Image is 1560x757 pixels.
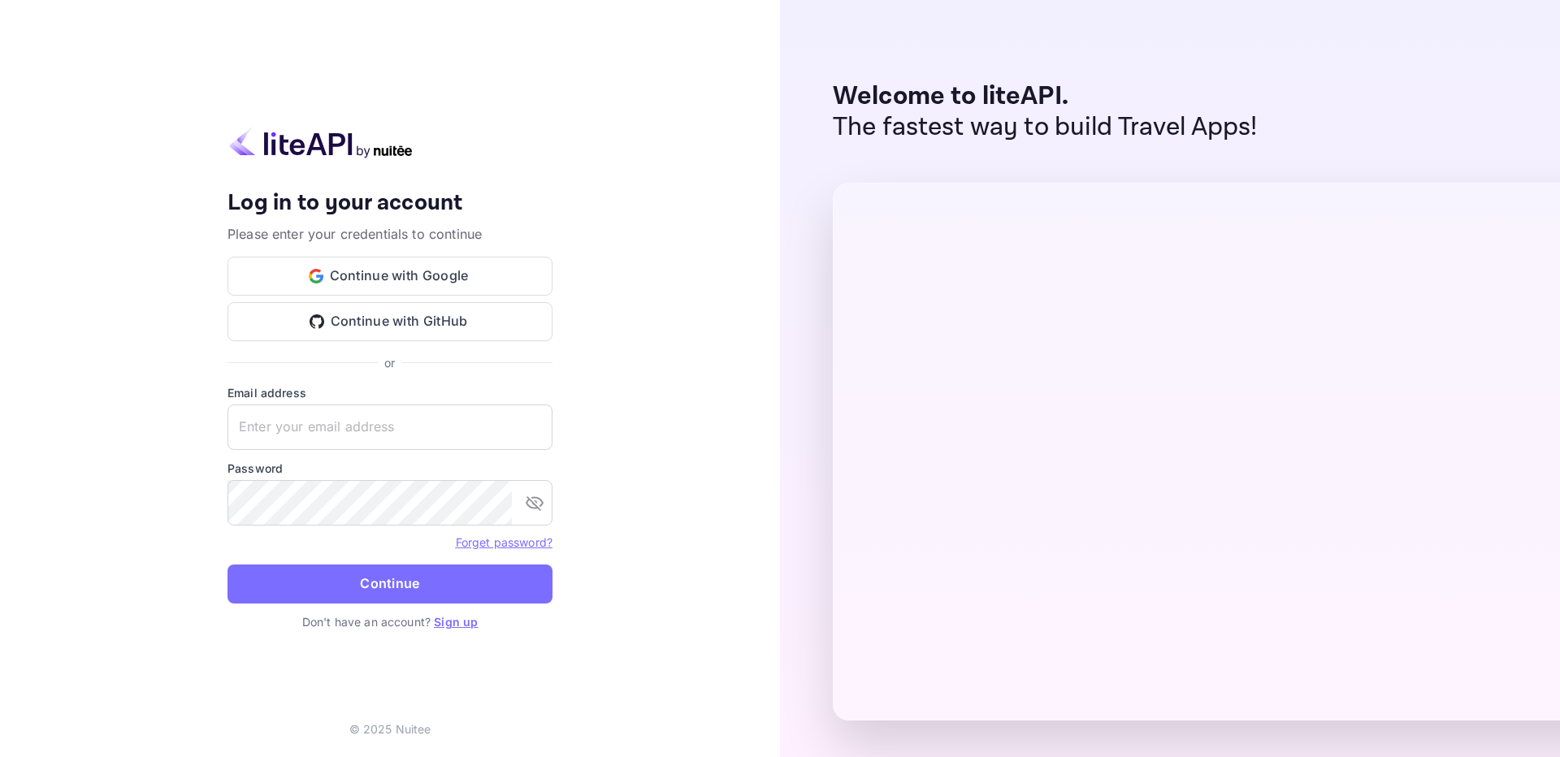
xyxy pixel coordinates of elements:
p: Welcome to liteAPI. [833,81,1258,112]
a: Forget password? [456,535,552,549]
a: Sign up [434,615,478,629]
label: Password [227,460,552,477]
p: © 2025 Nuitee [349,720,431,738]
label: Email address [227,384,552,401]
img: liteapi [227,127,414,158]
button: Continue with GitHub [227,302,552,341]
a: Forget password? [456,534,552,550]
h4: Log in to your account [227,189,552,218]
p: or [384,354,395,371]
button: toggle password visibility [518,487,551,519]
p: Don't have an account? [227,613,552,630]
p: Please enter your credentials to continue [227,224,552,244]
button: Continue [227,565,552,603]
p: The fastest way to build Travel Apps! [833,112,1258,143]
input: Enter your email address [227,404,552,450]
button: Continue with Google [227,257,552,296]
